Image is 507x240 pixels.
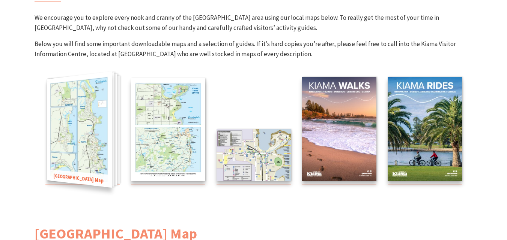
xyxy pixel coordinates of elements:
[388,77,462,182] img: Kiama Cycling Guide
[217,129,291,185] a: Kiama Mobility Map
[47,169,111,188] span: [GEOGRAPHIC_DATA] Map
[131,78,205,181] img: Kiama Regional Map
[302,77,376,185] a: Kiama Walks Guide
[302,77,376,182] img: Kiama Walks Guide
[45,78,120,185] a: Kiama Townships Map[GEOGRAPHIC_DATA] Map
[388,77,462,185] a: Kiama Cycling Guide
[131,78,205,185] a: Kiama Regional Map
[35,39,473,59] p: Below you will find some important downloadable maps and a selection of guides. If it’s hard copi...
[35,13,473,33] p: We encourage you to explore every nook and cranny of the [GEOGRAPHIC_DATA] area using our local m...
[217,129,291,182] img: Kiama Mobility Map
[47,72,111,188] img: Kiama Townships Map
